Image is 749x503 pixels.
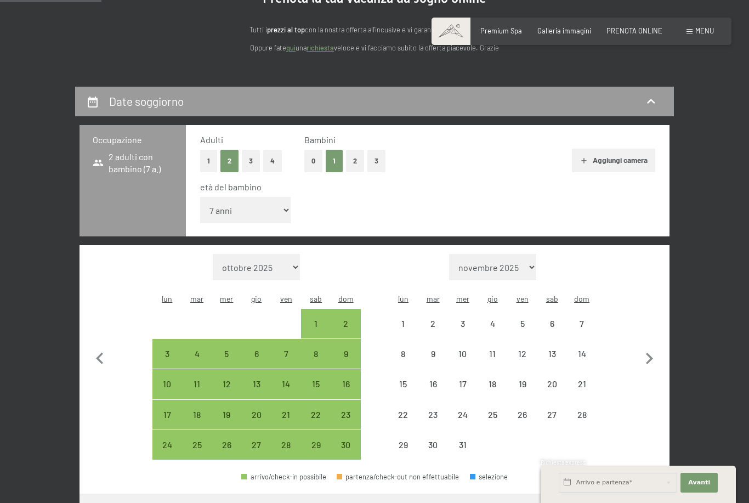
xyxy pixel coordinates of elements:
[568,410,595,438] div: 28
[155,42,594,53] p: Oppure fate una veloce e vi facciamo subito la offerta piacevole. Grazie
[478,369,507,399] div: Thu Dec 18 2025
[183,380,211,407] div: 11
[388,430,418,460] div: Mon Dec 29 2025
[213,380,240,407] div: 12
[242,430,271,460] div: Thu Nov 27 2025
[310,294,322,303] abbr: sabato
[508,380,536,407] div: 19
[388,430,418,460] div: arrivo/check-in non effettuabile
[301,339,331,369] div: Sat Nov 08 2025
[567,309,597,338] div: Sun Dec 07 2025
[183,440,211,468] div: 25
[304,150,322,172] button: 0
[212,339,241,369] div: Wed Nov 05 2025
[212,369,241,399] div: arrivo/check-in possibile
[243,410,270,438] div: 20
[242,400,271,429] div: Thu Nov 20 2025
[220,294,233,303] abbr: mercoledì
[200,181,646,193] div: età del bambino
[182,339,212,369] div: arrivo/check-in possibile
[418,430,448,460] div: Tue Dec 30 2025
[567,400,597,429] div: Sun Dec 28 2025
[331,339,360,369] div: arrivo/check-in possibile
[388,400,418,429] div: arrivo/check-in non effettuabile
[212,430,241,460] div: Wed Nov 26 2025
[212,430,241,460] div: arrivo/check-in possibile
[478,309,507,338] div: arrivo/check-in non effettuabile
[567,369,597,399] div: Sun Dec 21 2025
[331,430,360,460] div: Sun Nov 30 2025
[541,459,586,466] span: Richiesta express
[567,309,597,338] div: arrivo/check-in non effettuabile
[162,294,172,303] abbr: lunedì
[301,339,331,369] div: arrivo/check-in possibile
[449,349,476,377] div: 10
[419,349,447,377] div: 9
[389,380,417,407] div: 15
[508,319,536,347] div: 5
[572,149,655,173] button: Aggiungi camera
[567,339,597,369] div: arrivo/check-in non effettuabile
[507,400,537,429] div: Fri Dec 26 2025
[331,400,360,429] div: Sun Nov 23 2025
[537,369,567,399] div: Sat Dec 20 2025
[154,440,181,468] div: 24
[419,440,447,468] div: 30
[389,440,417,468] div: 29
[507,339,537,369] div: Fri Dec 12 2025
[242,430,271,460] div: arrivo/check-in possibile
[242,339,271,369] div: arrivo/check-in possibile
[331,309,360,338] div: arrivo/check-in possibile
[212,339,241,369] div: arrivo/check-in possibile
[183,410,211,438] div: 18
[301,369,331,399] div: Sat Nov 15 2025
[388,369,418,399] div: Mon Dec 15 2025
[507,309,537,338] div: Fri Dec 05 2025
[507,400,537,429] div: arrivo/check-in non effettuabile
[419,380,447,407] div: 16
[301,400,331,429] div: arrivo/check-in possibile
[538,349,566,377] div: 13
[479,319,506,347] div: 4
[338,294,354,303] abbr: domenica
[507,369,537,399] div: Fri Dec 19 2025
[507,309,537,338] div: arrivo/check-in non effettuabile
[388,309,418,338] div: Mon Dec 01 2025
[449,319,476,347] div: 3
[301,369,331,399] div: arrivo/check-in possibile
[507,369,537,399] div: arrivo/check-in non effettuabile
[332,440,359,468] div: 30
[154,380,181,407] div: 10
[418,309,448,338] div: Tue Dec 02 2025
[301,309,331,338] div: arrivo/check-in possibile
[574,294,589,303] abbr: domenica
[606,26,662,35] a: PRENOTA ONLINE
[241,473,326,481] div: arrivo/check-in possibile
[537,26,591,35] span: Galleria immagini
[478,339,507,369] div: Thu Dec 11 2025
[680,473,718,493] button: Avanti
[418,339,448,369] div: arrivo/check-in non effettuabile
[182,400,212,429] div: Tue Nov 18 2025
[567,400,597,429] div: arrivo/check-in non effettuabile
[480,26,522,35] a: Premium Spa
[389,319,417,347] div: 1
[479,349,506,377] div: 11
[418,369,448,399] div: arrivo/check-in non effettuabile
[479,380,506,407] div: 18
[688,478,710,487] span: Avanti
[302,319,330,347] div: 1
[109,94,184,108] h2: Date soggiorno
[301,400,331,429] div: Sat Nov 22 2025
[568,380,595,407] div: 21
[418,400,448,429] div: Tue Dec 23 2025
[538,410,566,438] div: 27
[242,339,271,369] div: Thu Nov 06 2025
[301,430,331,460] div: arrivo/check-in possibile
[448,309,478,338] div: Wed Dec 03 2025
[152,369,182,399] div: Mon Nov 10 2025
[302,410,330,438] div: 22
[449,410,476,438] div: 24
[182,369,212,399] div: Tue Nov 11 2025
